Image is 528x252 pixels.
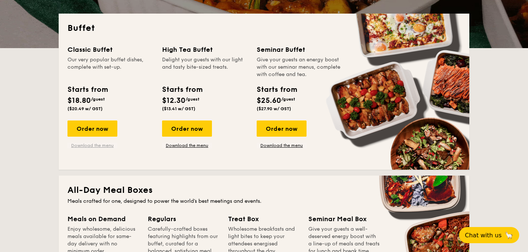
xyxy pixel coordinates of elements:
[257,120,307,137] div: Order now
[148,214,219,224] div: Regulars
[67,198,461,205] div: Meals crafted for one, designed to power the world's best meetings and events.
[67,143,117,148] a: Download the menu
[186,97,199,102] span: /guest
[162,44,248,55] div: High Tea Buffet
[228,214,300,224] div: Treat Box
[67,96,91,105] span: $18.80
[67,44,153,55] div: Classic Buffet
[465,232,502,239] span: Chat with us
[67,56,153,78] div: Our very popular buffet dishes, complete with set-up.
[257,84,297,95] div: Starts from
[67,120,117,137] div: Order now
[67,22,461,34] h2: Buffet
[308,214,380,224] div: Seminar Meal Box
[257,96,281,105] span: $25.60
[162,56,248,78] div: Delight your guests with our light and tasty bite-sized treats.
[257,44,342,55] div: Seminar Buffet
[67,214,139,224] div: Meals on Demand
[281,97,295,102] span: /guest
[257,106,291,111] span: ($27.90 w/ GST)
[67,184,461,196] h2: All-Day Meal Boxes
[162,143,212,148] a: Download the menu
[162,120,212,137] div: Order now
[67,106,103,111] span: ($20.49 w/ GST)
[257,143,307,148] a: Download the menu
[162,84,202,95] div: Starts from
[67,84,107,95] div: Starts from
[162,96,186,105] span: $12.30
[162,106,195,111] span: ($13.41 w/ GST)
[505,231,513,240] span: 🦙
[257,56,342,78] div: Give your guests an energy boost with our seminar menus, complete with coffee and tea.
[459,227,519,243] button: Chat with us🦙
[91,97,105,102] span: /guest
